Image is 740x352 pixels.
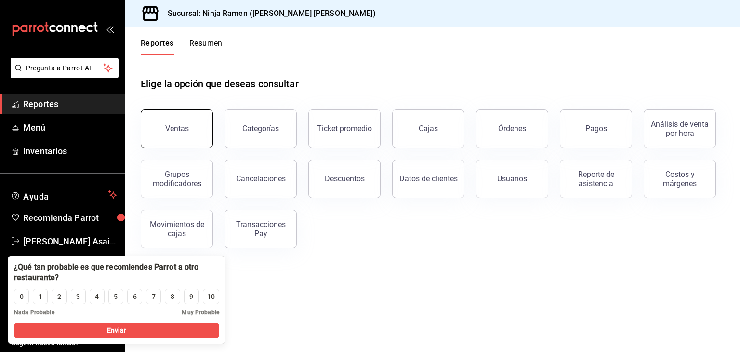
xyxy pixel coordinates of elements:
button: Datos de clientes [392,160,464,198]
span: Ayuda [23,189,105,201]
span: Menú [23,121,117,134]
span: Enviar [107,325,127,336]
button: Resumen [189,39,223,55]
button: Grupos modificadores [141,160,213,198]
div: Transacciones Pay [231,220,291,238]
button: 10 [203,289,219,304]
button: 8 [165,289,180,304]
div: Cancelaciones [236,174,286,183]
div: Ventas [165,124,189,133]
span: Reportes [23,97,117,110]
div: 10 [207,292,215,302]
button: 0 [14,289,29,304]
a: Pregunta a Parrot AI [7,70,119,80]
div: Grupos modificadores [147,170,207,188]
div: Cajas [419,123,438,135]
button: 5 [108,289,123,304]
div: 1 [39,292,42,302]
div: 2 [57,292,61,302]
button: 1 [33,289,48,304]
h1: Elige la opción que deseas consultar [141,77,299,91]
div: Reporte de asistencia [566,170,626,188]
button: Costos y márgenes [644,160,716,198]
button: 9 [184,289,199,304]
button: 4 [90,289,105,304]
div: Pagos [585,124,607,133]
div: 0 [20,292,24,302]
span: Muy Probable [182,308,219,317]
button: Ticket promedio [308,109,381,148]
div: 8 [171,292,174,302]
div: Ticket promedio [317,124,372,133]
span: Pregunta a Parrot AI [26,63,104,73]
div: Categorías [242,124,279,133]
a: Cajas [392,109,464,148]
div: Costos y márgenes [650,170,710,188]
button: 6 [127,289,142,304]
div: Datos de clientes [399,174,458,183]
button: Descuentos [308,160,381,198]
button: Usuarios [476,160,548,198]
button: Cancelaciones [225,160,297,198]
div: Órdenes [498,124,526,133]
button: Análisis de venta por hora [644,109,716,148]
span: Nada Probable [14,308,54,317]
span: Inventarios [23,145,117,158]
div: Análisis de venta por hora [650,120,710,138]
button: Órdenes [476,109,548,148]
div: 5 [114,292,118,302]
div: 6 [133,292,137,302]
button: Pregunta a Parrot AI [11,58,119,78]
h3: Sucursal: Ninja Ramen ([PERSON_NAME] [PERSON_NAME]) [160,8,376,19]
div: Descuentos [325,174,365,183]
div: Movimientos de cajas [147,220,207,238]
div: navigation tabs [141,39,223,55]
button: open_drawer_menu [106,25,114,33]
span: [PERSON_NAME] Asaib [PERSON_NAME] [23,235,117,248]
button: Reporte de asistencia [560,160,632,198]
div: Usuarios [497,174,527,183]
button: Movimientos de cajas [141,210,213,248]
button: 7 [146,289,161,304]
div: 7 [152,292,156,302]
button: 3 [71,289,86,304]
button: Ventas [141,109,213,148]
div: 9 [189,292,193,302]
button: 2 [52,289,66,304]
button: Pagos [560,109,632,148]
button: Transacciones Pay [225,210,297,248]
button: Enviar [14,323,219,338]
span: Recomienda Parrot [23,211,117,224]
div: 4 [95,292,99,302]
button: Reportes [141,39,174,55]
div: 3 [76,292,80,302]
button: Categorías [225,109,297,148]
div: ¿Qué tan probable es que recomiendes Parrot a otro restaurante? [14,262,219,283]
